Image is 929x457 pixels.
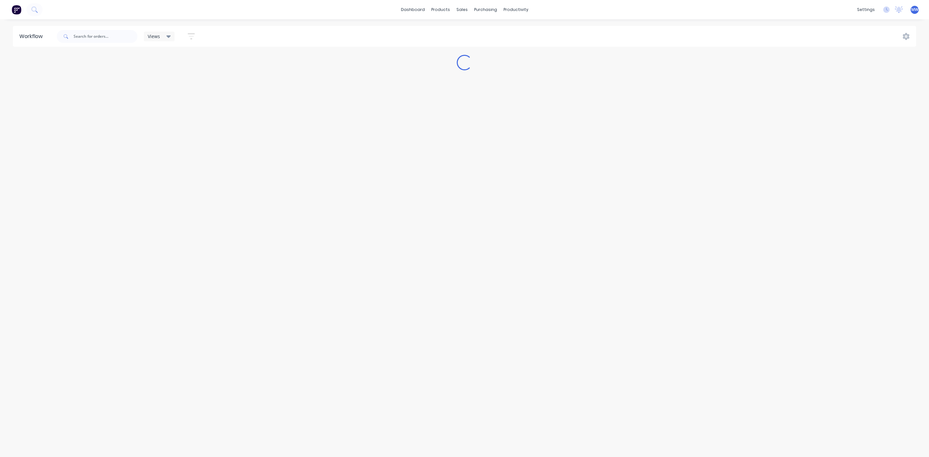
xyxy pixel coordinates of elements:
div: settings [854,5,878,15]
div: sales [453,5,471,15]
div: products [428,5,453,15]
span: MW [911,7,918,13]
img: Factory [12,5,21,15]
div: purchasing [471,5,500,15]
a: dashboard [398,5,428,15]
div: productivity [500,5,532,15]
div: Workflow [19,33,46,40]
span: Views [148,33,160,40]
input: Search for orders... [74,30,137,43]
